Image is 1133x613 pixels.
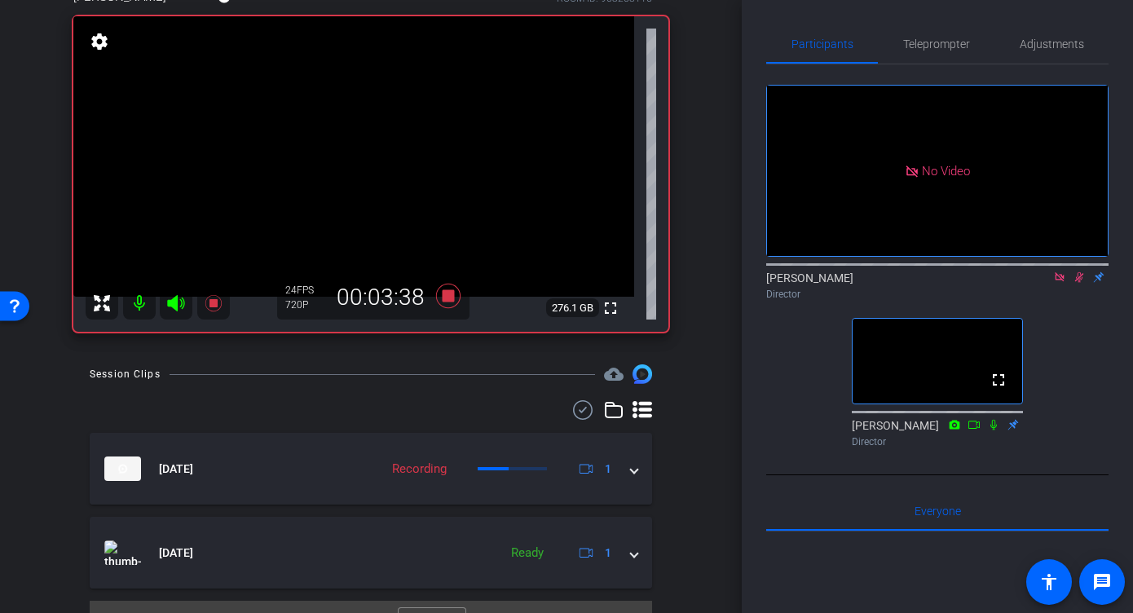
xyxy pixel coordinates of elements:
[326,284,435,311] div: 00:03:38
[915,505,961,517] span: Everyone
[503,544,552,562] div: Ready
[852,417,1023,449] div: [PERSON_NAME]
[1092,572,1112,592] mat-icon: message
[601,298,620,318] mat-icon: fullscreen
[605,545,611,562] span: 1
[90,366,161,382] div: Session Clips
[791,38,853,50] span: Participants
[903,38,970,50] span: Teleprompter
[989,370,1008,390] mat-icon: fullscreen
[605,461,611,478] span: 1
[90,433,652,505] mat-expansion-panel-header: thumb-nail[DATE]Recording1
[604,364,624,384] mat-icon: cloud_upload
[285,284,326,297] div: 24
[104,540,141,565] img: thumb-nail
[604,364,624,384] span: Destinations for your clips
[546,298,599,318] span: 276.1 GB
[384,460,455,478] div: Recording
[159,461,193,478] span: [DATE]
[285,298,326,311] div: 720P
[104,456,141,481] img: thumb-nail
[90,517,652,589] mat-expansion-panel-header: thumb-nail[DATE]Ready1
[766,287,1109,302] div: Director
[159,545,193,562] span: [DATE]
[297,284,314,296] span: FPS
[766,270,1109,302] div: [PERSON_NAME]
[633,364,652,384] img: Session clips
[1020,38,1084,50] span: Adjustments
[1039,572,1059,592] mat-icon: accessibility
[852,434,1023,449] div: Director
[922,163,970,178] span: No Video
[88,32,111,51] mat-icon: settings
